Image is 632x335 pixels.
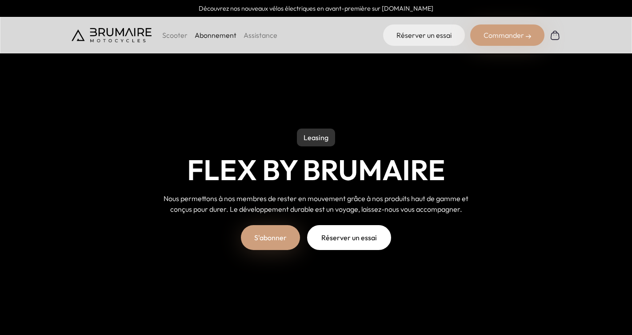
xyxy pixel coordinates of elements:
[297,129,335,146] p: Leasing
[72,28,152,42] img: Brumaire Motocycles
[526,34,531,39] img: right-arrow-2.png
[162,30,188,40] p: Scooter
[307,225,391,250] a: Réserver un essai
[470,24,544,46] div: Commander
[195,31,236,40] a: Abonnement
[383,24,465,46] a: Réserver un essai
[241,225,300,250] a: S'abonner
[164,194,468,214] span: Nous permettons à nos membres de rester en mouvement grâce à nos produits haut de gamme et conçus...
[244,31,277,40] a: Assistance
[550,30,560,40] img: Panier
[187,153,445,186] h1: Flex by Brumaire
